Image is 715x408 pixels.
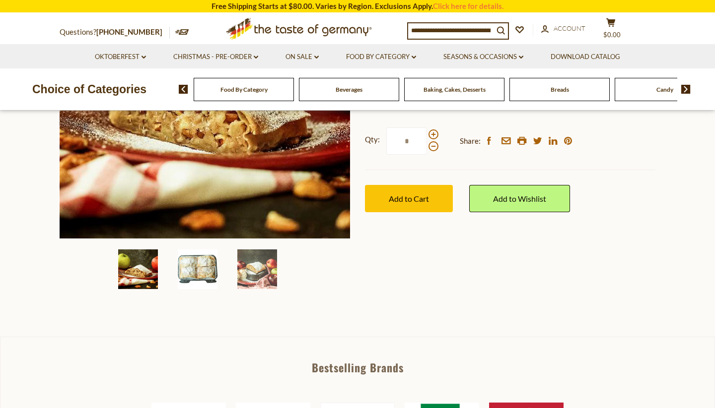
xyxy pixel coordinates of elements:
[178,249,217,289] img: The Taste of Germany "Little Austria" Apple Strudel with Pecans, pack of 4
[469,185,570,212] a: Add to Wishlist
[237,249,277,289] img: The Taste of Germany "Little Austria" Apple Strudel with Pecans, pack of 4
[554,24,585,32] span: Account
[551,86,569,93] a: Breads
[551,52,620,62] a: Download Catalog
[541,23,585,34] a: Account
[286,52,319,62] a: On Sale
[60,26,170,39] p: Questions?
[179,85,188,94] img: previous arrow
[424,86,486,93] a: Baking, Cakes, Desserts
[603,31,621,39] span: $0.00
[95,52,146,62] a: Oktoberfest
[365,185,453,212] button: Add to Cart
[460,135,481,147] span: Share:
[386,127,427,155] input: Qty:
[346,52,416,62] a: Food By Category
[365,133,380,146] strong: Qty:
[433,1,503,10] a: Click here for details.
[0,362,715,373] div: Bestselling Brands
[96,27,162,36] a: [PHONE_NUMBER]
[681,85,691,94] img: next arrow
[220,86,268,93] a: Food By Category
[443,52,523,62] a: Seasons & Occasions
[336,86,362,93] a: Beverages
[596,18,626,43] button: $0.00
[656,86,673,93] a: Candy
[173,52,258,62] a: Christmas - PRE-ORDER
[118,249,158,289] img: The Taste of Germany "Little Austria" Apple Strudel with Pecans, pack of 4
[389,194,429,203] span: Add to Cart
